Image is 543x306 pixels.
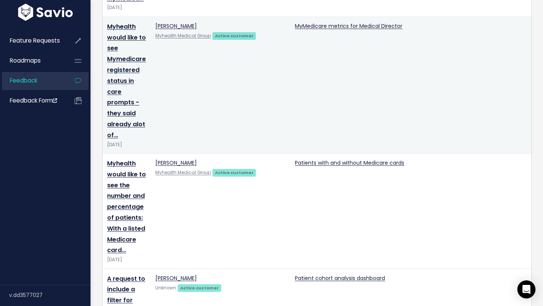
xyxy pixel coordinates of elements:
[2,92,63,109] a: Feedback form
[295,159,404,167] a: Patients with and without Medicare cards
[155,33,211,39] a: Myhealth Medical Group
[107,4,146,12] div: [DATE]
[155,170,211,176] a: Myhealth Medical Group
[107,159,146,254] a: Myhealth would like to see the number and percentage of patients: With a listed Medicare card…
[517,280,535,298] div: Open Intercom Messenger
[107,256,146,264] div: [DATE]
[10,96,57,104] span: Feedback form
[107,141,146,149] div: [DATE]
[178,284,221,291] a: Active customer
[180,285,219,291] strong: Active customer
[10,37,60,44] span: Feature Requests
[2,72,63,89] a: Feedback
[155,159,197,167] a: [PERSON_NAME]
[212,32,256,39] a: Active customer
[155,285,176,291] span: Unknown
[2,32,63,49] a: Feature Requests
[2,52,63,69] a: Roadmaps
[10,57,41,64] span: Roadmaps
[155,274,197,282] a: [PERSON_NAME]
[10,76,37,84] span: Feedback
[215,33,254,39] strong: Active customer
[9,285,90,305] div: v.dd3577027
[215,170,254,176] strong: Active customer
[295,22,402,30] a: MyMedicare metrics for Medical Director
[295,274,385,282] a: Patient cohort analysis dashboard
[16,4,75,21] img: logo-white.9d6f32f41409.svg
[107,22,146,139] a: Myhealth would like to see Mymedicare registered status in care prompts - they said already alot of…
[212,168,256,176] a: Active customer
[155,22,197,30] a: [PERSON_NAME]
